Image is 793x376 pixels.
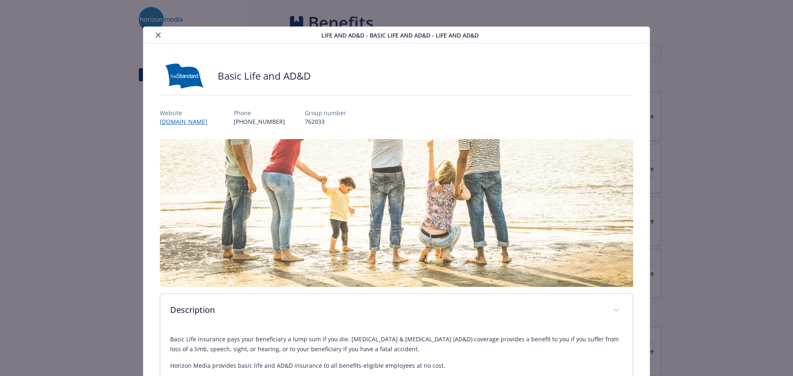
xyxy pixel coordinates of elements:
[160,139,634,287] img: banner
[160,109,214,117] p: Website
[218,69,311,83] h2: Basic Life and AD&D
[153,30,163,40] button: close
[234,117,285,126] p: [PHONE_NUMBER]
[160,118,214,125] a: [DOMAIN_NAME]
[170,304,603,316] p: Description
[305,109,346,117] p: Group number
[170,361,623,371] p: Horizon Media provides basic life and AD&D insurance to all benefits-eligible employees at no cost.
[321,31,479,40] span: Life and AD&D - Basic Life and AD&D - Life and AD&D
[160,64,209,88] img: Standard Insurance Company
[234,109,285,117] p: Phone
[160,294,633,328] div: Description
[305,117,346,126] p: 762033
[170,334,623,354] p: Basic Life insurance pays your beneficiary a lump sum if you die. [MEDICAL_DATA] & [MEDICAL_DATA]...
